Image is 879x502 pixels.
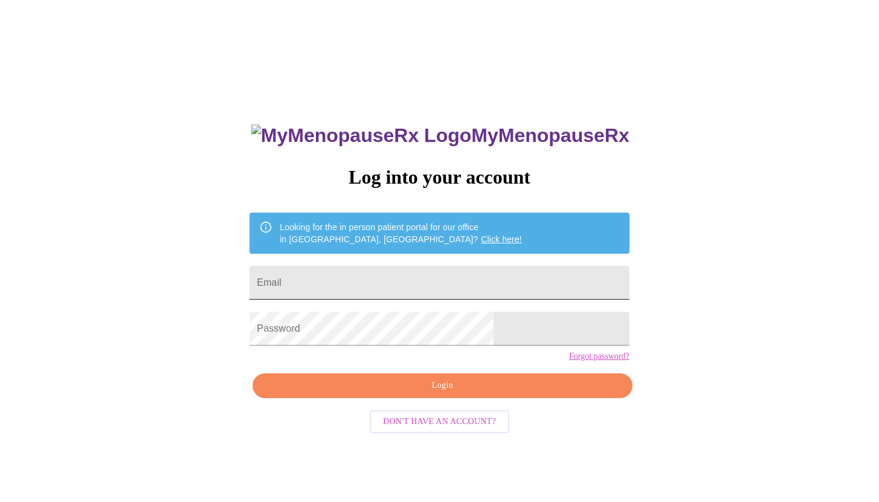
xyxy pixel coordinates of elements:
[367,416,512,426] a: Don't have an account?
[569,352,629,361] a: Forgot password?
[251,124,629,147] h3: MyMenopauseRx
[253,373,632,398] button: Login
[250,166,629,188] h3: Log into your account
[370,410,509,434] button: Don't have an account?
[383,414,496,430] span: Don't have an account?
[481,234,522,244] a: Click here!
[280,216,522,250] div: Looking for the in person patient portal for our office in [GEOGRAPHIC_DATA], [GEOGRAPHIC_DATA]?
[251,124,471,147] img: MyMenopauseRx Logo
[266,378,618,393] span: Login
